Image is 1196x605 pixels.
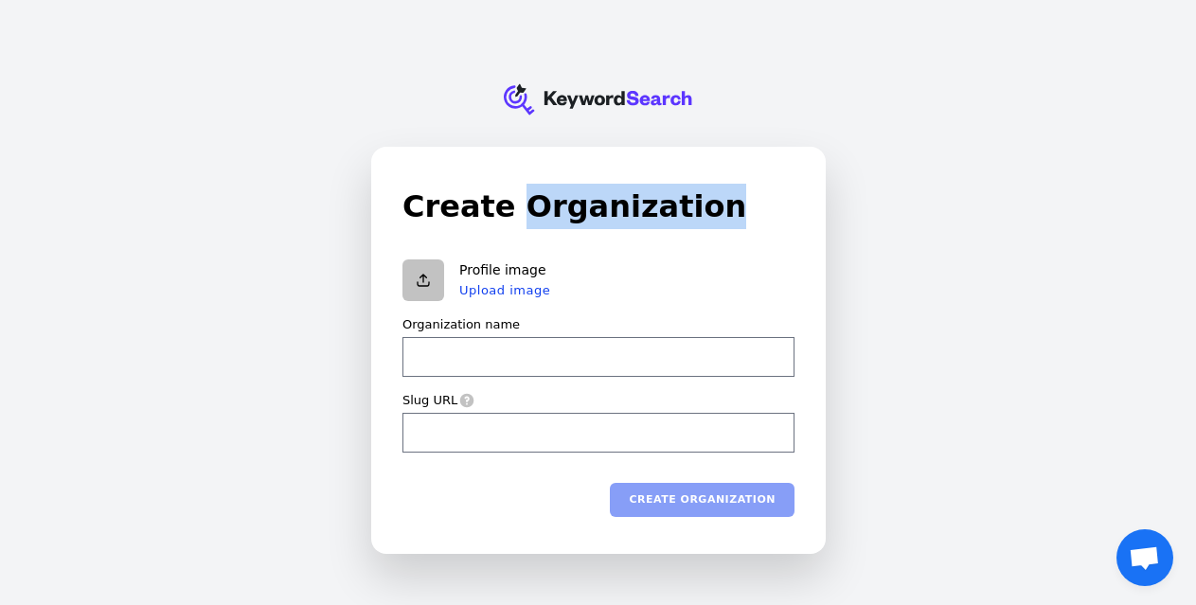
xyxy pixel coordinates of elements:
button: Upload organization logo [402,259,444,301]
h1: Create Organization [402,184,794,229]
label: Organization name [402,316,520,333]
label: Slug URL [402,392,457,409]
span: A slug is a human-readable ID that must be unique. It’s often used in URLs. [457,392,474,407]
p: Profile image [459,262,550,279]
button: Upload image [459,282,550,297]
a: Open chat [1116,529,1173,586]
